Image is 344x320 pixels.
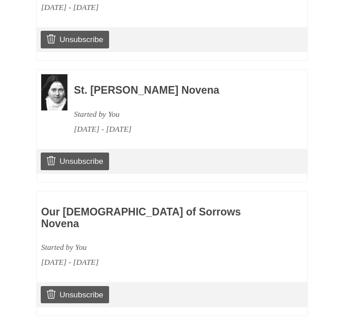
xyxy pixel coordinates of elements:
[41,206,250,229] h3: Our [DEMOGRAPHIC_DATA] of Sorrows Novena
[41,240,250,255] div: Started by You
[74,122,283,137] div: [DATE] - [DATE]
[41,255,250,270] div: [DATE] - [DATE]
[74,85,283,96] h3: St. [PERSON_NAME] Novena
[41,31,109,48] a: Unsubscribe
[41,74,67,110] img: Novena image
[41,286,109,303] a: Unsubscribe
[41,153,109,170] a: Unsubscribe
[74,107,283,122] div: Started by You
